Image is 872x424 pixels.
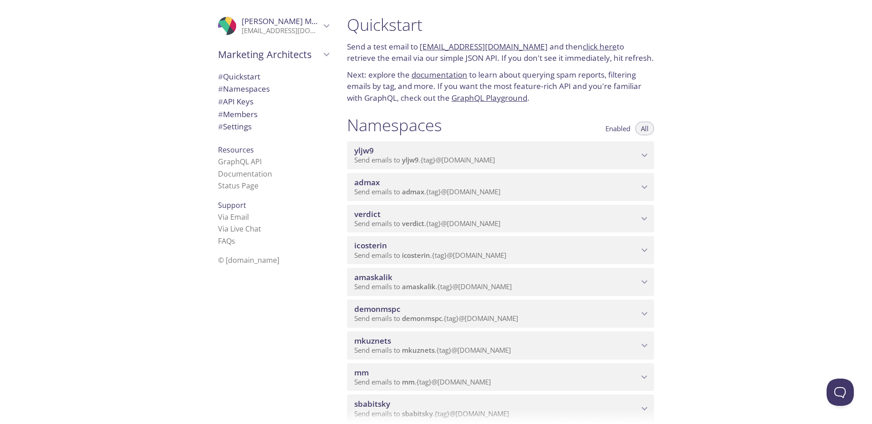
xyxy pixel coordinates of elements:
iframe: Help Scout Beacon - Open [827,379,854,406]
span: icosterin [354,240,387,251]
p: [EMAIL_ADDRESS][DOMAIN_NAME] [242,26,321,35]
a: Via Live Chat [218,224,261,234]
span: Quickstart [218,71,260,82]
h1: Quickstart [347,15,654,35]
span: yljw9 [402,155,419,164]
div: Namespaces [211,83,336,95]
span: Send emails to . {tag} @[DOMAIN_NAME] [354,219,500,228]
a: [EMAIL_ADDRESS][DOMAIN_NAME] [420,41,548,52]
span: s [232,236,235,246]
div: mkuznets namespace [347,331,654,360]
span: admax [354,177,380,187]
div: Anton Maskalik [211,11,336,41]
span: Send emails to . {tag} @[DOMAIN_NAME] [354,377,491,386]
span: API Keys [218,96,253,107]
button: All [635,122,654,135]
div: yljw9 namespace [347,141,654,169]
div: admax namespace [347,173,654,201]
div: verdict namespace [347,205,654,233]
span: amaskalik [354,272,392,282]
div: Team Settings [211,120,336,133]
span: Members [218,109,258,119]
span: # [218,109,223,119]
span: # [218,84,223,94]
div: Marketing Architects [211,43,336,66]
span: demonmspc [354,304,401,314]
a: Status Page [218,181,258,191]
a: Documentation [218,169,272,179]
div: demonmspc namespace [347,300,654,328]
span: demonmspc [402,314,442,323]
span: Send emails to . {tag} @[DOMAIN_NAME] [354,282,512,291]
span: Settings [218,121,252,132]
span: Support [218,200,246,210]
span: [PERSON_NAME] Maskalik [242,16,336,26]
div: sbabitsky namespace [347,394,654,423]
span: # [218,96,223,107]
span: Send emails to . {tag} @[DOMAIN_NAME] [354,187,500,196]
div: Members [211,108,336,121]
a: click here [583,41,617,52]
span: mkuznets [354,335,391,346]
span: admax [402,187,424,196]
div: icosterin namespace [347,236,654,264]
span: # [218,71,223,82]
span: mm [402,377,415,386]
p: Next: explore the to learn about querying spam reports, filtering emails by tag, and more. If you... [347,69,654,104]
span: Send emails to . {tag} @[DOMAIN_NAME] [354,345,511,355]
span: verdict [402,219,424,228]
a: GraphQL Playground [451,93,527,103]
span: Send emails to . {tag} @[DOMAIN_NAME] [354,251,506,260]
span: Send emails to . {tag} @[DOMAIN_NAME] [354,314,518,323]
a: documentation [411,69,467,80]
span: sbabitsky [354,399,390,409]
span: mkuznets [402,345,435,355]
div: mm namespace [347,363,654,391]
a: GraphQL API [218,157,262,167]
span: # [218,121,223,132]
span: © [DOMAIN_NAME] [218,255,279,265]
a: Via Email [218,212,249,222]
span: icosterin [402,251,430,260]
span: yljw9 [354,145,374,156]
span: Marketing Architects [218,48,321,61]
button: Enabled [600,122,636,135]
span: Resources [218,145,254,155]
div: amaskalik namespace [347,268,654,296]
span: Namespaces [218,84,270,94]
h1: Namespaces [347,115,442,135]
a: FAQ [218,236,235,246]
span: Send emails to . {tag} @[DOMAIN_NAME] [354,155,495,164]
div: API Keys [211,95,336,108]
div: Quickstart [211,70,336,83]
span: verdict [354,209,381,219]
p: Send a test email to and then to retrieve the email via our simple JSON API. If you don't see it ... [347,41,654,64]
span: mm [354,367,369,378]
span: amaskalik [402,282,436,291]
